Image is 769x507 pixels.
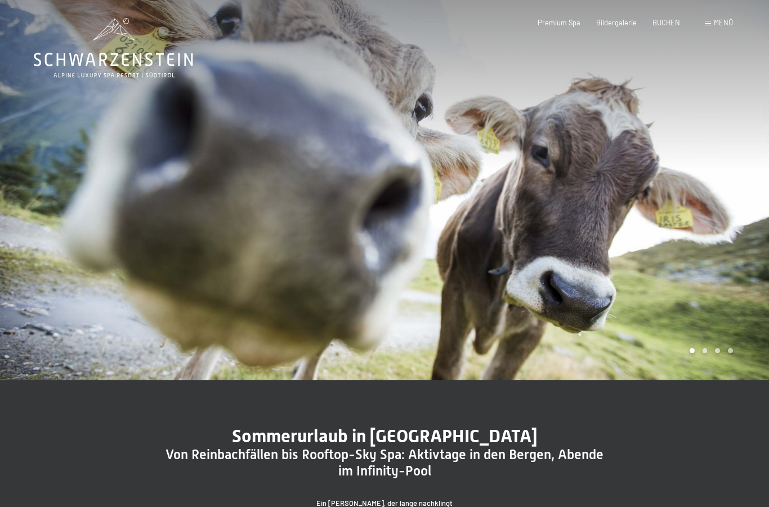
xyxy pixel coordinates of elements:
div: Carousel Pagination [686,348,733,353]
div: Carousel Page 1 (Current Slide) [690,348,695,353]
div: Carousel Page 2 [703,348,708,353]
span: Von Reinbachfällen bis Rooftop-Sky Spa: Aktivtage in den Bergen, Abende im Infinity-Pool [166,447,603,479]
div: Carousel Page 4 [728,348,733,353]
span: Menü [714,18,733,27]
a: BUCHEN [652,18,680,27]
a: Premium Spa [538,18,580,27]
a: Bildergalerie [596,18,637,27]
div: Carousel Page 3 [715,348,720,353]
span: Sommerurlaub in [GEOGRAPHIC_DATA] [232,425,538,447]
